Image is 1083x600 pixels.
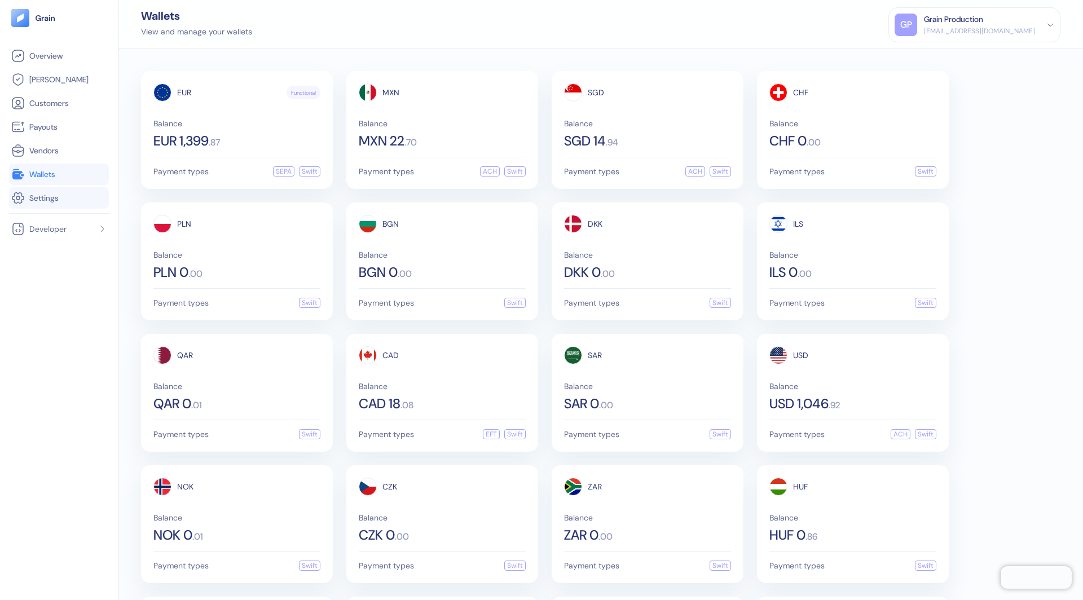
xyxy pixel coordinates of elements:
div: Swift [710,166,731,177]
div: Swift [504,561,526,571]
span: Balance [153,514,320,522]
span: . 00 [398,270,412,279]
span: Balance [564,514,731,522]
span: Payment types [153,430,209,438]
span: BGN [382,220,399,228]
span: SAR [588,351,602,359]
div: ACH [480,166,500,177]
div: Swift [504,429,526,439]
div: Swift [299,429,320,439]
a: Customers [11,96,107,110]
span: HUF [793,483,808,491]
div: GP [895,14,917,36]
span: Balance [769,514,936,522]
div: Swift [915,429,936,439]
div: Swift [299,166,320,177]
span: Balance [359,251,526,259]
span: Payment types [564,562,619,570]
span: ZAR [588,483,602,491]
span: . 00 [395,532,409,541]
div: Swift [504,298,526,308]
span: BGN 0 [359,266,398,279]
span: . 08 [400,401,413,410]
span: Balance [769,382,936,390]
span: Payment types [564,167,619,175]
span: Payment types [153,562,209,570]
span: ILS 0 [769,266,798,279]
div: EFT [483,429,500,439]
a: [PERSON_NAME] [11,73,107,86]
span: Payment types [564,299,619,307]
span: . 94 [606,138,618,147]
span: Payment types [769,299,825,307]
a: Wallets [11,167,107,181]
a: Payouts [11,120,107,134]
span: Payouts [29,121,58,133]
span: CAD [382,351,399,359]
div: SEPA [273,166,294,177]
span: . 00 [807,138,821,147]
div: [EMAIL_ADDRESS][DOMAIN_NAME] [924,26,1035,36]
span: Overview [29,50,63,61]
span: Balance [153,382,320,390]
span: Balance [153,120,320,127]
span: Balance [564,120,731,127]
span: PLN [177,220,191,228]
span: NOK [177,483,193,491]
span: CZK 0 [359,528,395,542]
span: Customers [29,98,69,109]
span: . 01 [192,532,203,541]
span: EUR 1,399 [153,134,209,148]
span: . 01 [191,401,202,410]
span: Balance [153,251,320,259]
span: Balance [564,382,731,390]
span: Payment types [769,430,825,438]
span: Payment types [564,430,619,438]
img: logo-tablet-V2.svg [11,9,29,27]
div: Swift [915,298,936,308]
span: Payment types [769,167,825,175]
div: Swift [504,166,526,177]
div: ACH [891,429,910,439]
span: . 70 [404,138,417,147]
span: USD [793,351,808,359]
iframe: Chatra live chat [1001,566,1072,589]
span: . 00 [798,270,812,279]
div: Swift [710,561,731,571]
span: CHF [793,89,808,96]
span: SGD 14 [564,134,606,148]
span: . 00 [598,532,613,541]
span: Balance [769,251,936,259]
span: Payment types [359,430,414,438]
span: Vendors [29,145,59,156]
span: ILS [793,220,803,228]
div: Swift [915,166,936,177]
span: Balance [359,120,526,127]
span: QAR 0 [153,397,191,411]
span: Balance [564,251,731,259]
span: . 00 [601,270,615,279]
span: MXN [382,89,399,96]
span: . 00 [188,270,202,279]
span: [PERSON_NAME] [29,74,89,85]
span: QAR [177,351,193,359]
div: Swift [710,298,731,308]
a: Overview [11,49,107,63]
span: Payment types [153,167,209,175]
span: CAD 18 [359,397,400,411]
span: Balance [769,120,936,127]
a: Vendors [11,144,107,157]
span: PLN 0 [153,266,188,279]
span: Payment types [359,167,414,175]
span: EUR [177,89,191,96]
span: CZK [382,483,397,491]
span: MXN 22 [359,134,404,148]
span: . 86 [805,532,817,541]
span: DKK 0 [564,266,601,279]
div: Wallets [141,10,252,21]
div: Grain Production [924,14,983,25]
img: logo [35,14,56,22]
span: NOK 0 [153,528,192,542]
span: Payment types [769,562,825,570]
div: ACH [685,166,705,177]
